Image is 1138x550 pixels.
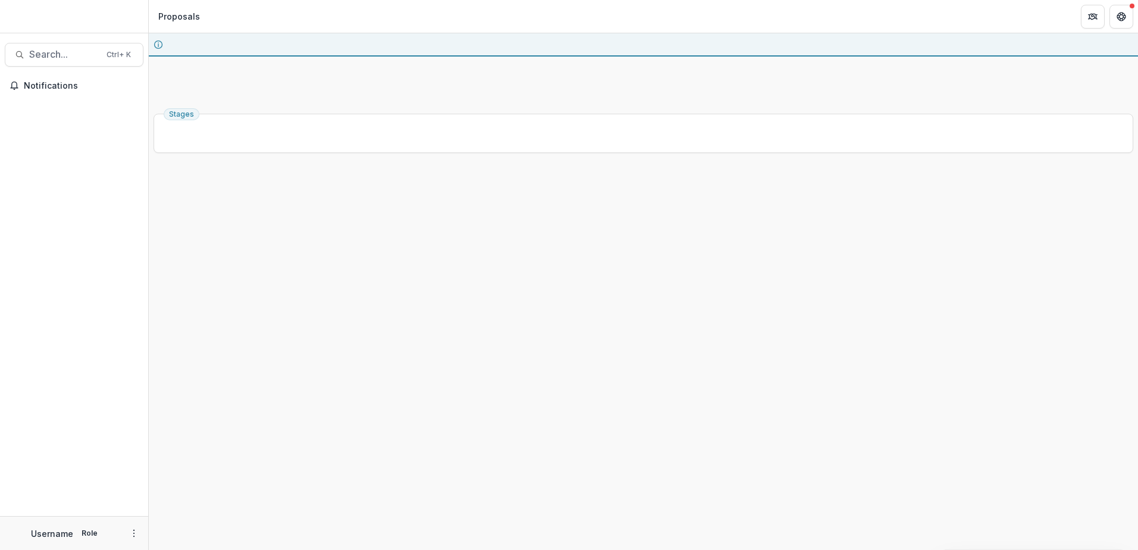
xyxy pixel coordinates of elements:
[31,527,73,540] p: Username
[154,8,205,25] nav: breadcrumb
[78,528,101,539] p: Role
[29,49,99,60] span: Search...
[24,81,139,91] span: Notifications
[127,526,141,540] button: More
[1081,5,1105,29] button: Partners
[104,48,133,61] div: Ctrl + K
[158,10,200,23] div: Proposals
[5,43,143,67] button: Search...
[169,110,194,118] span: Stages
[1109,5,1133,29] button: Get Help
[5,76,143,95] button: Notifications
